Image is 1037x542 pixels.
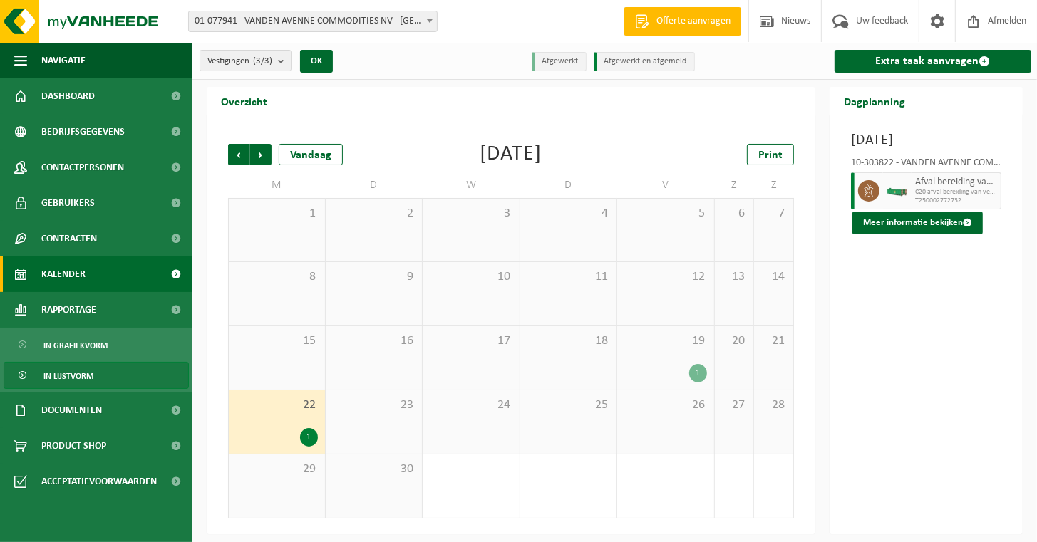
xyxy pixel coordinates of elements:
[333,333,416,349] span: 16
[915,188,997,197] span: C20 afval bereiding van veevoeder
[430,397,512,413] span: 24
[189,11,437,31] span: 01-077941 - VANDEN AVENNE COMMODITIES NV - KORTRIJK
[624,333,707,349] span: 19
[333,397,416,413] span: 23
[236,206,318,222] span: 1
[653,14,734,28] span: Offerte aanvragen
[300,50,333,73] button: OK
[852,212,983,234] button: Meer informatie bekijken
[722,206,747,222] span: 6
[333,206,416,222] span: 2
[41,114,125,150] span: Bedrijfsgegevens
[915,197,997,205] span: T250002772732
[333,462,416,477] span: 30
[207,51,272,72] span: Vestigingen
[520,172,618,198] td: D
[300,428,318,447] div: 1
[430,206,512,222] span: 3
[624,7,741,36] a: Offerte aanvragen
[532,52,587,71] li: Afgewerkt
[228,144,249,165] span: Vorige
[279,144,343,165] div: Vandaag
[200,50,292,71] button: Vestigingen(3/3)
[41,78,95,114] span: Dashboard
[617,172,715,198] td: V
[480,144,542,165] div: [DATE]
[761,269,786,285] span: 14
[761,333,786,349] span: 21
[830,87,919,115] h2: Dagplanning
[43,332,108,359] span: In grafiekvorm
[851,130,1001,151] h3: [DATE]
[715,172,755,198] td: Z
[41,43,86,78] span: Navigatie
[188,11,438,32] span: 01-077941 - VANDEN AVENNE COMMODITIES NV - KORTRIJK
[527,269,610,285] span: 11
[722,397,747,413] span: 27
[423,172,520,198] td: W
[41,256,86,292] span: Kalender
[4,331,189,358] a: In grafiekvorm
[527,397,610,413] span: 25
[250,144,272,165] span: Volgende
[851,158,1001,172] div: 10-303822 - VANDEN AVENNE COMMODITIES NV - IZEGEM
[915,177,997,188] span: Afval bereiding van veevoeder (niet geschikt voor diervoeding) (landbouw, distributie, voedingsam...
[689,364,707,382] div: 1
[430,269,512,285] span: 10
[754,172,794,198] td: Z
[236,397,318,413] span: 22
[236,269,318,285] span: 8
[761,206,786,222] span: 7
[527,333,610,349] span: 18
[326,172,423,198] td: D
[722,269,747,285] span: 13
[722,333,747,349] span: 20
[594,52,695,71] li: Afgewerkt en afgemeld
[236,333,318,349] span: 15
[41,392,102,428] span: Documenten
[624,269,707,285] span: 12
[4,362,189,389] a: In lijstvorm
[761,397,786,413] span: 28
[228,172,326,198] td: M
[41,428,106,464] span: Product Shop
[41,150,124,185] span: Contactpersonen
[236,462,318,477] span: 29
[624,206,707,222] span: 5
[253,56,272,66] count: (3/3)
[43,363,93,390] span: In lijstvorm
[747,144,794,165] a: Print
[835,50,1031,73] a: Extra taak aanvragen
[41,221,97,256] span: Contracten
[624,397,707,413] span: 26
[41,292,96,328] span: Rapportage
[527,206,610,222] span: 4
[41,185,95,221] span: Gebruikers
[333,269,416,285] span: 9
[758,150,783,161] span: Print
[41,464,157,499] span: Acceptatievoorwaarden
[887,186,908,197] img: HK-XC-15-GN-00
[207,87,282,115] h2: Overzicht
[430,333,512,349] span: 17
